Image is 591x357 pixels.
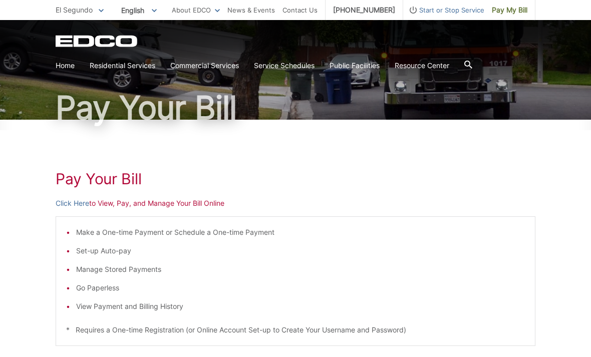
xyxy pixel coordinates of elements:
[76,264,525,275] li: Manage Stored Payments
[76,227,525,238] li: Make a One-time Payment or Schedule a One-time Payment
[114,2,164,19] span: English
[254,60,315,71] a: Service Schedules
[66,324,525,335] p: * Requires a One-time Registration (or Online Account Set-up to Create Your Username and Password)
[90,60,155,71] a: Residential Services
[76,301,525,312] li: View Payment and Billing History
[56,35,139,47] a: EDCD logo. Return to the homepage.
[56,6,93,14] span: El Segundo
[56,198,535,209] p: to View, Pay, and Manage Your Bill Online
[76,245,525,256] li: Set-up Auto-pay
[282,5,318,16] a: Contact Us
[56,198,89,209] a: Click Here
[395,60,449,71] a: Resource Center
[172,5,220,16] a: About EDCO
[227,5,275,16] a: News & Events
[76,282,525,293] li: Go Paperless
[170,60,239,71] a: Commercial Services
[56,60,75,71] a: Home
[56,170,535,188] h1: Pay Your Bill
[56,92,535,124] h1: Pay Your Bill
[330,60,380,71] a: Public Facilities
[492,5,527,16] span: Pay My Bill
